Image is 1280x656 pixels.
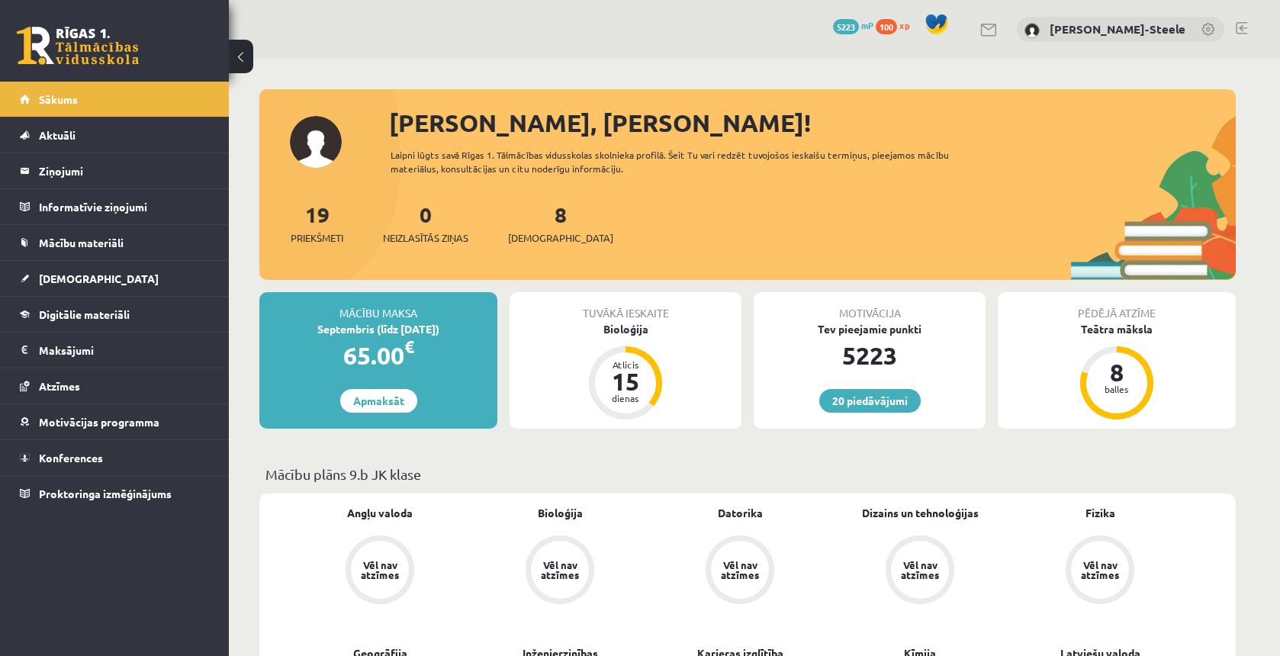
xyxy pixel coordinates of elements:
[20,82,210,117] a: Sākums
[510,321,741,422] a: Bioloģija Atlicis 15 dienas
[20,153,210,188] a: Ziņojumi
[1024,23,1040,38] img: Ēriks Jurģis Zuments-Steele
[259,321,497,337] div: Septembris (līdz [DATE])
[39,236,124,249] span: Mācību materiāli
[1094,384,1140,394] div: balles
[20,189,210,224] a: Informatīvie ziņojumi
[508,201,613,246] a: 8[DEMOGRAPHIC_DATA]
[508,230,613,246] span: [DEMOGRAPHIC_DATA]
[754,337,986,374] div: 5223
[347,505,413,521] a: Angļu valoda
[876,19,897,34] span: 100
[20,117,210,153] a: Aktuāli
[291,230,343,246] span: Priekšmeti
[719,560,761,580] div: Vēl nav atzīmes
[39,153,210,188] legend: Ziņojumi
[39,189,210,224] legend: Informatīvie ziņojumi
[340,389,417,413] a: Apmaksāt
[39,128,76,142] span: Aktuāli
[998,292,1236,321] div: Pēdējā atzīme
[876,19,917,31] a: 100 xp
[39,272,159,285] span: [DEMOGRAPHIC_DATA]
[830,535,1010,607] a: Vēl nav atzīmes
[833,19,859,34] span: 5223
[404,336,414,358] span: €
[603,360,648,369] div: Atlicis
[20,404,210,439] a: Motivācijas programma
[259,337,497,374] div: 65.00
[17,27,139,65] a: Rīgas 1. Tālmācības vidusskola
[359,560,401,580] div: Vēl nav atzīmes
[833,19,873,31] a: 5223 mP
[39,307,130,321] span: Digitālie materiāli
[510,292,741,321] div: Tuvākā ieskaite
[862,505,979,521] a: Dizains un tehnoloģijas
[718,505,763,521] a: Datorika
[39,415,159,429] span: Motivācijas programma
[1094,360,1140,384] div: 8
[290,535,470,607] a: Vēl nav atzīmes
[383,201,468,246] a: 0Neizlasītās ziņas
[291,201,343,246] a: 19Priekšmeti
[754,321,986,337] div: Tev pieejamie punkti
[39,487,172,500] span: Proktoringa izmēģinājums
[819,389,921,413] a: 20 piedāvājumi
[20,476,210,511] a: Proktoringa izmēģinājums
[39,379,80,393] span: Atzīmes
[899,560,941,580] div: Vēl nav atzīmes
[20,440,210,475] a: Konferences
[603,394,648,403] div: dienas
[650,535,830,607] a: Vēl nav atzīmes
[20,225,210,260] a: Mācību materiāli
[861,19,873,31] span: mP
[20,333,210,368] a: Maksājumi
[1079,560,1121,580] div: Vēl nav atzīmes
[998,321,1236,337] div: Teātra māksla
[899,19,909,31] span: xp
[470,535,650,607] a: Vēl nav atzīmes
[510,321,741,337] div: Bioloģija
[603,369,648,394] div: 15
[39,451,103,465] span: Konferences
[20,297,210,332] a: Digitālie materiāli
[538,505,583,521] a: Bioloģija
[39,333,210,368] legend: Maksājumi
[265,464,1230,484] p: Mācību plāns 9.b JK klase
[39,92,78,106] span: Sākums
[391,148,976,175] div: Laipni lūgts savā Rīgas 1. Tālmācības vidusskolas skolnieka profilā. Šeit Tu vari redzēt tuvojošo...
[998,321,1236,422] a: Teātra māksla 8 balles
[383,230,468,246] span: Neizlasītās ziņas
[20,368,210,404] a: Atzīmes
[1010,535,1190,607] a: Vēl nav atzīmes
[1085,505,1115,521] a: Fizika
[259,292,497,321] div: Mācību maksa
[1050,21,1185,37] a: [PERSON_NAME]-Steele
[20,261,210,296] a: [DEMOGRAPHIC_DATA]
[539,560,581,580] div: Vēl nav atzīmes
[754,292,986,321] div: Motivācija
[389,105,1236,141] div: [PERSON_NAME], [PERSON_NAME]!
